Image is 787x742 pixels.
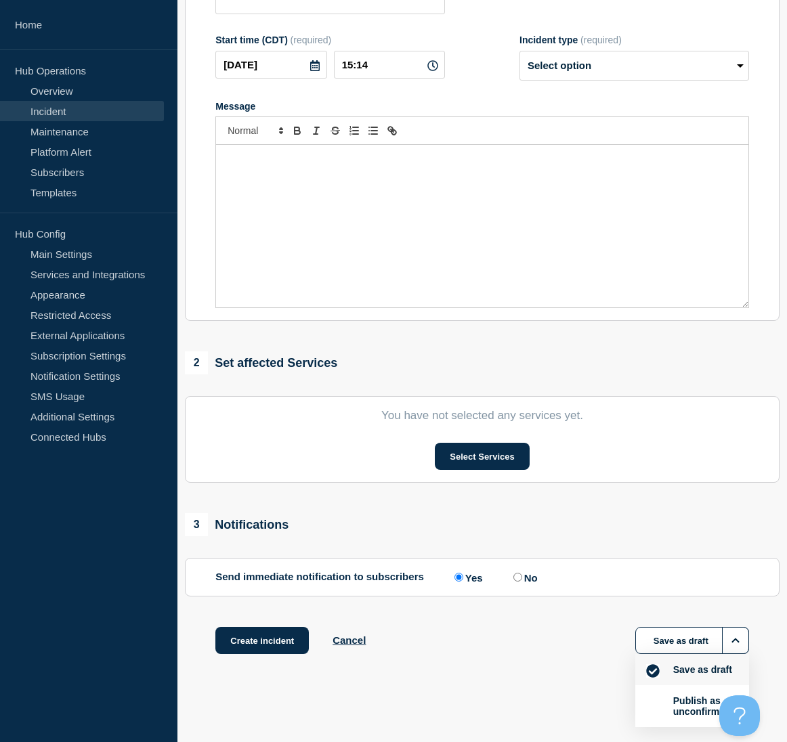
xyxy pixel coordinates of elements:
[215,627,309,654] button: Create incident
[215,35,445,45] div: Start time (CDT)
[454,573,463,582] input: Yes
[451,571,483,584] label: Yes
[519,35,749,45] div: Incident type
[669,663,736,676] button: Save as draft
[291,35,332,45] span: (required)
[185,513,289,536] div: Notifications
[580,35,622,45] span: (required)
[383,123,402,139] button: Toggle link
[221,123,288,139] span: Font size
[216,145,748,307] div: Message
[326,123,345,139] button: Toggle strikethrough text
[333,634,366,646] button: Cancel
[513,573,522,582] input: No
[519,51,749,81] select: Incident type
[307,123,326,139] button: Toggle italic text
[215,571,424,584] p: Send immediate notification to subscribers
[435,443,529,470] button: Select Services
[215,51,326,79] input: YYYY-MM-DD
[334,51,445,79] input: HH:MM
[635,627,749,654] button: Save as draft
[185,351,208,374] span: 2
[722,627,749,654] button: Options
[185,513,208,536] span: 3
[215,571,749,584] div: Send immediate notification to subscribers
[288,123,307,139] button: Toggle bold text
[215,101,749,112] div: Message
[364,123,383,139] button: Toggle bulleted list
[719,695,760,736] iframe: Help Scout Beacon - Open
[185,351,337,374] div: Set affected Services
[345,123,364,139] button: Toggle ordered list
[510,571,538,584] label: No
[215,409,749,422] p: You have not selected any services yet.
[669,695,737,718] button: Publish as unconfirmed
